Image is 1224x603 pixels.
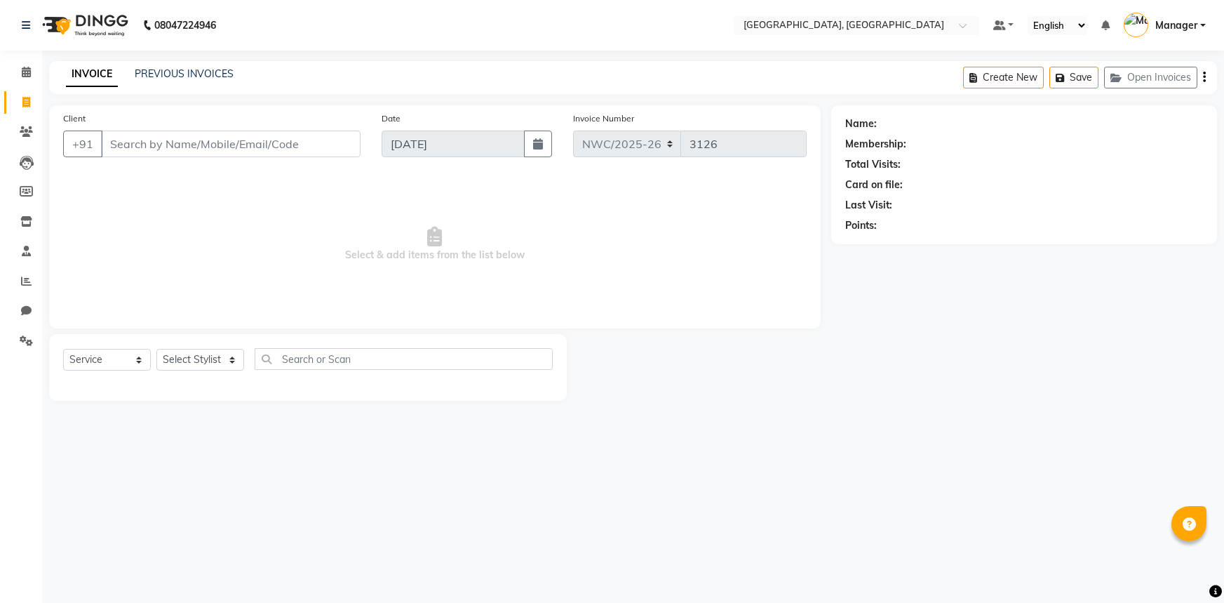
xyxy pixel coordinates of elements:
img: logo [36,6,132,45]
span: Manager [1155,18,1197,33]
label: Client [63,112,86,125]
input: Search by Name/Mobile/Email/Code [101,131,361,157]
button: Open Invoices [1104,67,1197,88]
a: INVOICE [66,62,118,87]
span: Select & add items from the list below [63,174,807,314]
button: Create New [963,67,1044,88]
label: Date [382,112,401,125]
img: Manager [1124,13,1148,37]
button: +91 [63,131,102,157]
div: Membership: [845,137,906,152]
input: Search or Scan [255,348,553,370]
div: Card on file: [845,178,903,192]
label: Invoice Number [573,112,634,125]
button: Save [1049,67,1098,88]
div: Name: [845,117,877,131]
div: Last Visit: [845,198,892,213]
b: 08047224946 [154,6,216,45]
div: Points: [845,218,877,233]
iframe: chat widget [1165,547,1210,589]
div: Total Visits: [845,157,901,172]
a: PREVIOUS INVOICES [135,67,234,80]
